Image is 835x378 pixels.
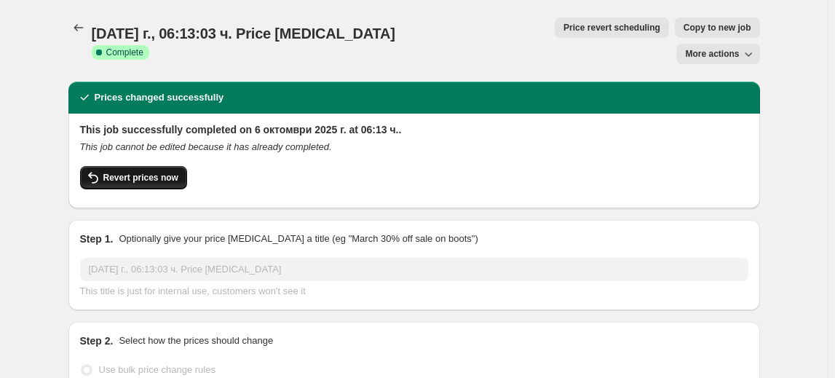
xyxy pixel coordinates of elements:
[80,334,114,348] h2: Step 2.
[119,232,478,246] p: Optionally give your price [MEDICAL_DATA] a title (eg "March 30% off sale on boots")
[80,122,748,137] h2: This job successfully completed on 6 октомври 2025 г. at 06:13 ч..
[685,48,739,60] span: More actions
[80,232,114,246] h2: Step 1.
[675,17,760,38] button: Copy to new job
[80,141,332,152] i: This job cannot be edited because it has already completed.
[676,44,759,64] button: More actions
[684,22,751,34] span: Copy to new job
[563,22,660,34] span: Price revert scheduling
[80,258,748,281] input: 30% off holiday sale
[68,17,89,38] button: Price change jobs
[80,166,187,189] button: Revert prices now
[92,25,395,42] span: [DATE] г., 06:13:03 ч. Price [MEDICAL_DATA]
[106,47,143,58] span: Complete
[95,90,224,105] h2: Prices changed successfully
[119,334,273,348] p: Select how the prices should change
[99,364,215,375] span: Use bulk price change rules
[103,172,178,184] span: Revert prices now
[555,17,669,38] button: Price revert scheduling
[80,286,306,296] span: This title is just for internal use, customers won't see it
